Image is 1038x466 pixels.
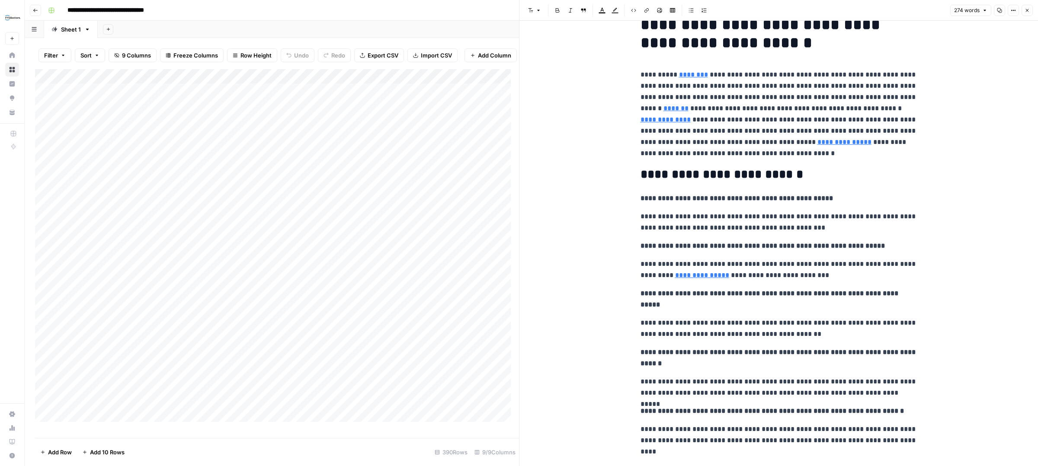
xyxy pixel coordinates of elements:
[354,48,404,62] button: Export CSV
[5,7,19,29] button: Workspace: FYidoctors
[5,48,19,62] a: Home
[240,51,272,60] span: Row Height
[109,48,157,62] button: 9 Columns
[465,48,517,62] button: Add Column
[954,6,980,14] span: 274 words
[160,48,224,62] button: Freeze Columns
[407,48,458,62] button: Import CSV
[478,51,511,60] span: Add Column
[227,48,277,62] button: Row Height
[77,445,130,459] button: Add 10 Rows
[331,51,345,60] span: Redo
[5,105,19,119] a: Your Data
[5,10,21,26] img: FYidoctors Logo
[431,445,471,459] div: 390 Rows
[5,449,19,463] button: Help + Support
[5,421,19,435] a: Usage
[61,25,81,34] div: Sheet 1
[44,51,58,60] span: Filter
[5,77,19,91] a: Insights
[5,435,19,449] a: Learning Hub
[281,48,314,62] button: Undo
[48,448,72,456] span: Add Row
[5,91,19,105] a: Opportunities
[35,445,77,459] button: Add Row
[5,63,19,77] a: Browse
[421,51,452,60] span: Import CSV
[44,21,98,38] a: Sheet 1
[122,51,151,60] span: 9 Columns
[5,407,19,421] a: Settings
[294,51,309,60] span: Undo
[950,5,991,16] button: 274 words
[80,51,92,60] span: Sort
[318,48,351,62] button: Redo
[90,448,125,456] span: Add 10 Rows
[75,48,105,62] button: Sort
[38,48,71,62] button: Filter
[173,51,218,60] span: Freeze Columns
[471,445,519,459] div: 9/9 Columns
[368,51,398,60] span: Export CSV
